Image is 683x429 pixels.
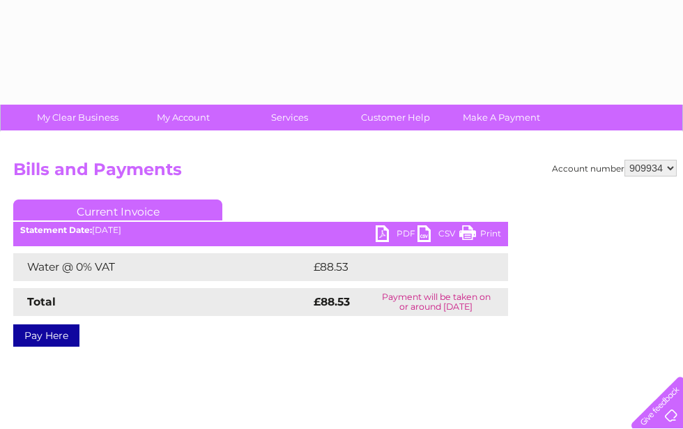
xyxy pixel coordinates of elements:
strong: £88.53 [314,295,350,308]
b: Statement Date: [20,225,92,235]
h2: Bills and Payments [13,160,677,186]
a: Make A Payment [444,105,559,130]
a: Customer Help [338,105,453,130]
strong: Total [27,295,56,308]
td: Water @ 0% VAT [13,253,310,281]
a: CSV [417,225,459,246]
a: PDF [376,225,417,246]
a: Print [459,225,501,246]
a: Current Invoice [13,200,222,220]
div: Account number [552,160,677,176]
a: Pay Here [13,324,79,347]
td: Payment will be taken on or around [DATE] [364,288,508,316]
a: My Account [126,105,241,130]
a: My Clear Business [20,105,135,130]
a: Services [232,105,347,130]
div: [DATE] [13,225,508,235]
td: £88.53 [310,253,479,281]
